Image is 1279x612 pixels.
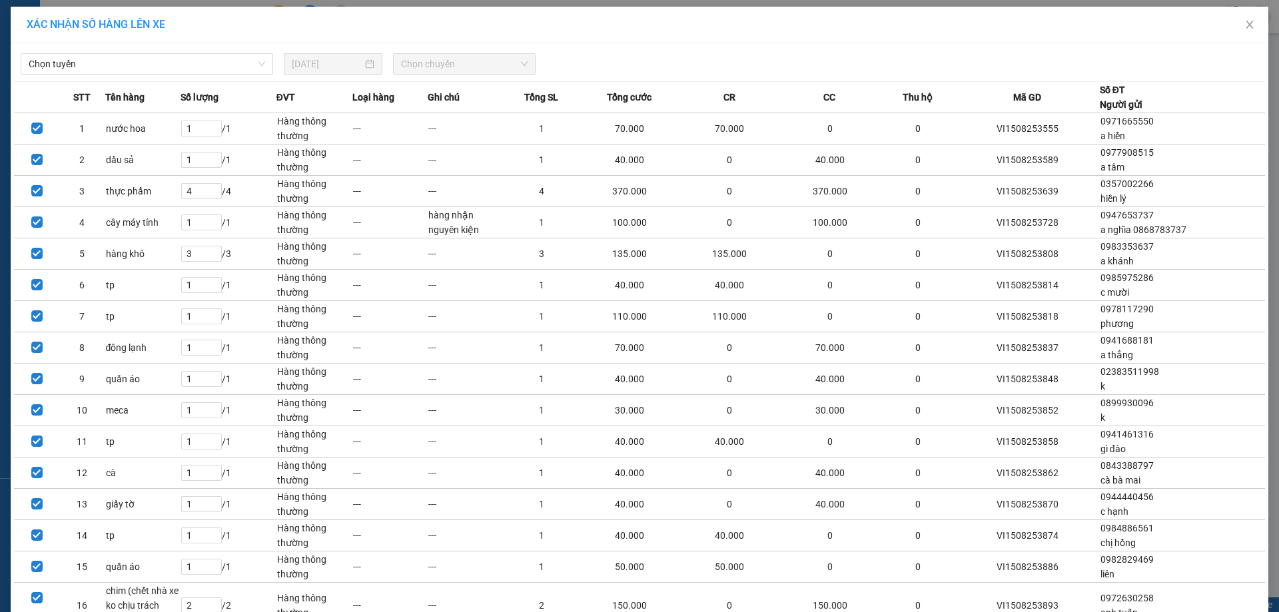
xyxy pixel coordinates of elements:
span: CC [823,90,835,105]
span: 0941461316 [1100,429,1154,440]
td: Hàng thông thường [276,426,352,458]
span: Chọn tuyến [29,54,265,74]
td: VI1508253589 [956,145,1100,176]
td: 0 [880,520,956,551]
td: VI1508253852 [956,395,1100,426]
td: 40.000 [580,270,679,301]
td: 40.000 [679,520,779,551]
td: 40.000 [679,270,779,301]
td: --- [352,364,428,395]
td: 8 [59,332,105,364]
td: / 1 [181,551,276,583]
td: --- [352,395,428,426]
td: 3 [59,176,105,207]
td: 1 [504,458,580,489]
td: --- [428,113,504,145]
td: Hàng thông thường [276,520,352,551]
td: 40.000 [580,458,679,489]
td: --- [428,176,504,207]
td: --- [352,551,428,583]
td: quần áo [105,364,181,395]
td: --- [352,113,428,145]
td: 1 [504,520,580,551]
td: --- [352,145,428,176]
td: 14 [59,520,105,551]
td: 40.000 [580,364,679,395]
td: 12 [59,458,105,489]
td: 30.000 [780,395,880,426]
td: 70.000 [780,332,880,364]
td: Hàng thông thường [276,207,352,238]
span: 0971665550 [1100,116,1154,127]
td: 0 [679,364,779,395]
td: 1 [504,207,580,238]
td: / 1 [181,395,276,426]
td: 0 [880,207,956,238]
td: 40.000 [580,145,679,176]
span: STT [73,90,91,105]
td: 0 [780,520,880,551]
span: a tâm [1100,162,1124,172]
td: 40.000 [580,520,679,551]
td: --- [428,238,504,270]
span: chị hồng [1100,537,1136,548]
input: 15/08/2025 [292,57,362,71]
td: Hàng thông thường [276,551,352,583]
td: giấy tờ [105,489,181,520]
td: 110.000 [580,301,679,332]
td: 70.000 [580,113,679,145]
td: Hàng thông thường [276,489,352,520]
td: 4 [504,176,580,207]
td: 0 [880,113,956,145]
span: Ghi chú [428,90,460,105]
td: 100.000 [780,207,880,238]
span: 0983353637 [1100,241,1154,252]
span: Tổng SL [524,90,558,105]
td: / 1 [181,145,276,176]
td: 2 [59,145,105,176]
td: 1 [59,113,105,145]
span: 0972630258 [1100,593,1154,603]
td: quần áo [105,551,181,583]
td: / 1 [181,207,276,238]
span: 0944440456 [1100,491,1154,502]
span: XÁC NHẬN SỐ HÀNG LÊN XE [27,18,165,31]
td: 135.000 [679,238,779,270]
td: / 1 [181,426,276,458]
td: 1 [504,364,580,395]
td: --- [428,520,504,551]
td: 0 [880,395,956,426]
td: 0 [780,270,880,301]
td: 0 [880,145,956,176]
span: 0941688181 [1100,335,1154,346]
td: --- [428,145,504,176]
td: 15 [59,551,105,583]
td: 0 [780,551,880,583]
td: 0 [880,458,956,489]
td: / 1 [181,520,276,551]
td: 1 [504,270,580,301]
span: 0982829469 [1100,554,1154,565]
td: 50.000 [679,551,779,583]
span: 0899930096 [1100,398,1154,408]
td: 0 [679,145,779,176]
td: 40.000 [679,426,779,458]
td: --- [428,301,504,332]
td: 0 [880,270,956,301]
span: a nghĩa 0868783737 [1100,224,1186,235]
td: --- [428,395,504,426]
td: 1 [504,551,580,583]
td: 40.000 [780,458,880,489]
td: 370.000 [780,176,880,207]
span: CR [723,90,735,105]
td: VI1508253818 [956,301,1100,332]
td: VI1508253555 [956,113,1100,145]
span: 0978117290 [1100,304,1154,314]
span: a thắng [1100,350,1133,360]
td: hàng khô [105,238,181,270]
td: VI1508253808 [956,238,1100,270]
span: close [1244,19,1255,30]
td: 40.000 [780,364,880,395]
td: 0 [679,332,779,364]
span: cà bà mai [1100,475,1140,485]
